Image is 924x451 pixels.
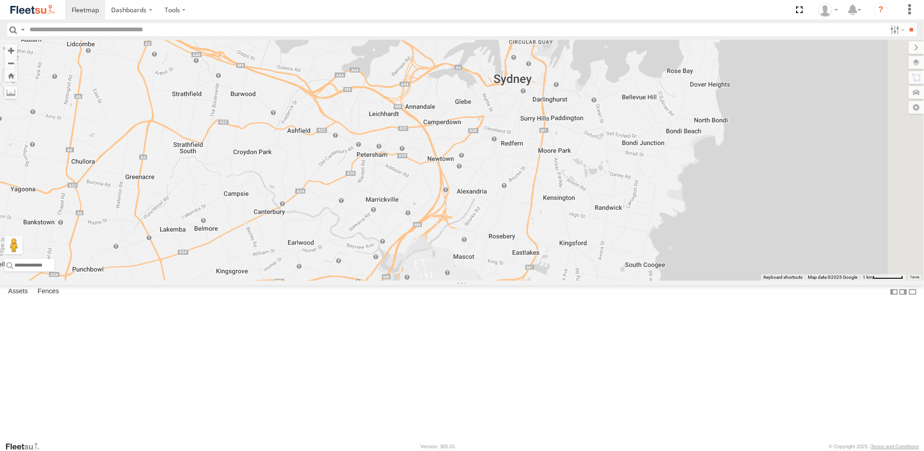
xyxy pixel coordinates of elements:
[5,86,17,99] label: Measure
[5,442,47,451] a: Visit our Website
[4,286,32,298] label: Assets
[763,274,802,281] button: Keyboard shortcuts
[33,286,64,298] label: Fences
[5,236,23,254] button: Drag Pegman onto the map to open Street View
[871,444,919,449] a: Terms and Conditions
[887,23,906,36] label: Search Filter Options
[829,444,919,449] div: © Copyright 2025 -
[874,3,888,17] i: ?
[863,275,873,280] span: 1 km
[909,101,924,114] label: Map Settings
[5,57,17,69] button: Zoom out
[9,4,56,16] img: fleetsu-logo-horizontal.svg
[890,285,899,298] label: Dock Summary Table to the Left
[19,23,26,36] label: Search Query
[808,275,857,280] span: Map data ©2025 Google
[420,444,455,449] div: Version: 305.01
[5,44,17,57] button: Zoom in
[5,69,17,82] button: Zoom Home
[860,274,906,281] button: Map Scale: 1 km per 63 pixels
[910,276,920,279] a: Terms
[899,285,908,298] label: Dock Summary Table to the Right
[908,285,917,298] label: Hide Summary Table
[815,3,841,17] div: Adrian Singleton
